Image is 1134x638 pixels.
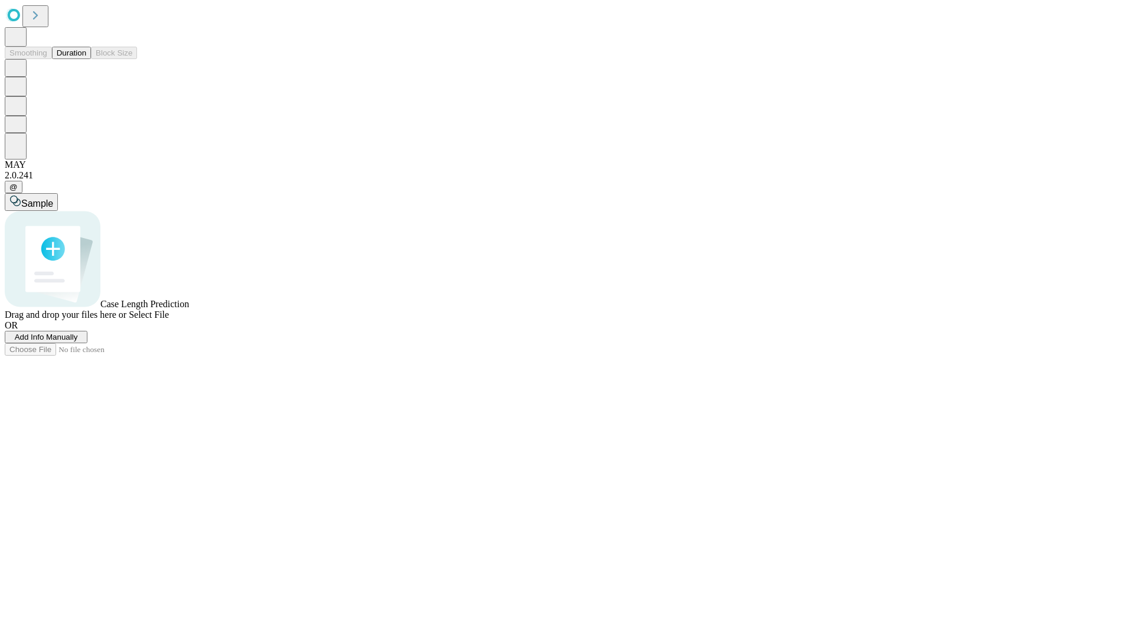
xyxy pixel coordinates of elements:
[52,47,91,59] button: Duration
[5,181,22,193] button: @
[15,333,78,341] span: Add Info Manually
[5,310,126,320] span: Drag and drop your files here or
[21,198,53,209] span: Sample
[5,320,18,330] span: OR
[5,159,1129,170] div: MAY
[5,193,58,211] button: Sample
[91,47,137,59] button: Block Size
[100,299,189,309] span: Case Length Prediction
[9,183,18,191] span: @
[5,47,52,59] button: Smoothing
[129,310,169,320] span: Select File
[5,170,1129,181] div: 2.0.241
[5,331,87,343] button: Add Info Manually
